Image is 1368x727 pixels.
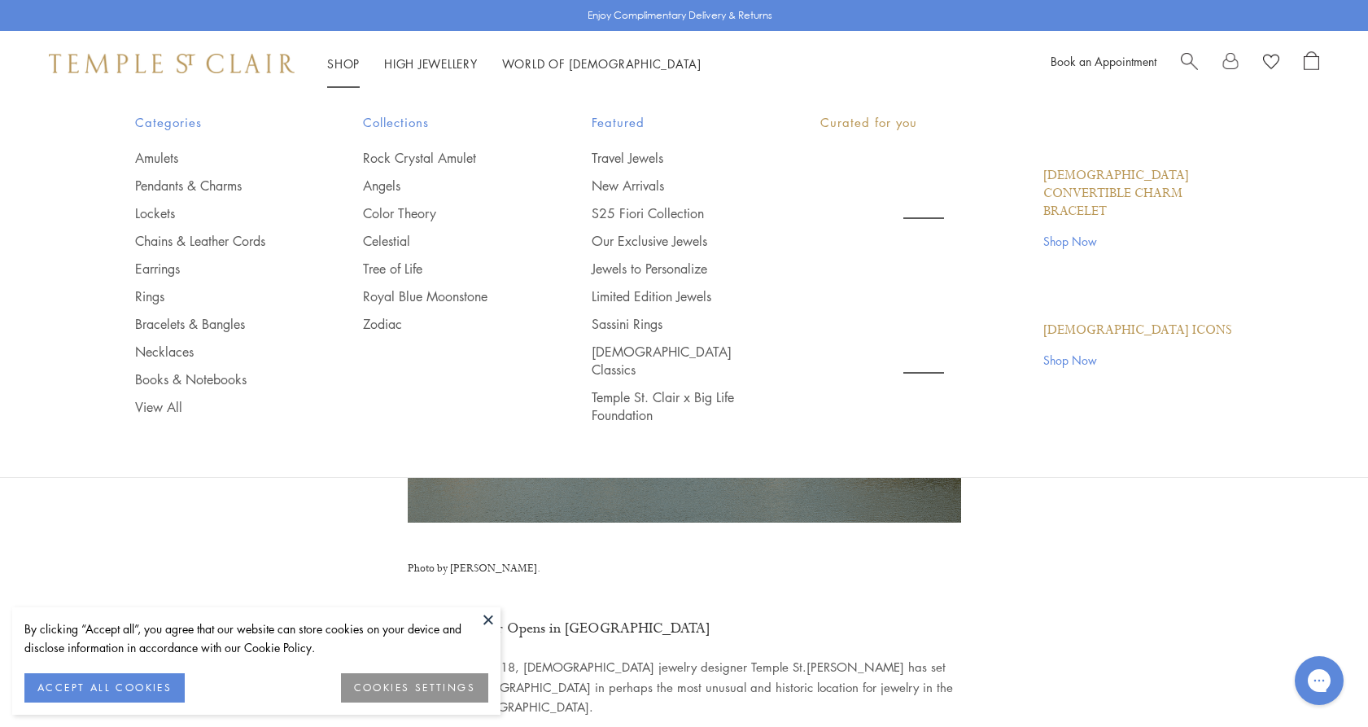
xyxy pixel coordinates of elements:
nav: Main navigation [327,54,701,74]
a: Chains & Leather Cords [135,232,299,250]
a: Tree of Life [363,260,527,278]
a: ShopShop [327,55,360,72]
a: Lockets [135,204,299,222]
a: Necklaces [135,343,299,361]
a: Search [1181,51,1198,76]
h2: Temple St. Clair Opens in [GEOGRAPHIC_DATA] [408,615,961,642]
a: Angels [363,177,527,195]
a: Limited Edition Jewels [592,287,755,305]
a: Earrings [135,260,299,278]
a: Sassini Rings [592,315,755,333]
a: S25 Fiori Collection [592,204,755,222]
span: Categories [135,112,299,133]
a: Rock Crystal Amulet [363,149,527,167]
a: Amulets [135,149,299,167]
a: Open Shopping Bag [1304,51,1319,76]
a: Book an Appointment [1051,53,1156,69]
a: [DEMOGRAPHIC_DATA] Convertible Charm Bracelet [1043,167,1234,221]
span: Collections [363,112,527,133]
a: Travel Jewels [592,149,755,167]
a: Royal Blue Moonstone [363,287,527,305]
p: Enjoy Complimentary Delivery & Returns [588,7,772,24]
a: Color Theory [363,204,527,222]
a: Our Exclusive Jewels [592,232,755,250]
a: Temple St. Clair x Big Life Foundation [592,388,755,424]
a: Shop Now [1043,232,1234,250]
span: Featured [592,112,755,133]
a: Pendants & Charms [135,177,299,195]
a: View Wishlist [1263,51,1279,76]
a: Celestial [363,232,527,250]
a: Rings [135,287,299,305]
a: Zodiac [363,315,527,333]
a: World of [DEMOGRAPHIC_DATA]World of [DEMOGRAPHIC_DATA] [502,55,701,72]
iframe: Gorgias live chat messenger [1287,650,1352,711]
a: [DEMOGRAPHIC_DATA] Icons [1043,322,1232,339]
a: [DEMOGRAPHIC_DATA] Classics [592,343,755,379]
img: Temple St. Clair [49,54,295,73]
span: Photo by [PERSON_NAME]. [408,562,540,576]
button: COOKIES SETTINGS [341,673,488,703]
a: Jewels to Personalize [592,260,755,278]
button: ACCEPT ALL COOKIES [24,673,185,703]
a: Bracelets & Bangles [135,315,299,333]
a: High JewelleryHigh Jewellery [384,55,478,72]
a: Shop Now [1043,351,1232,369]
div: By clicking “Accept all”, you agree that our website can store cookies on your device and disclos... [24,620,488,657]
a: View All [135,398,299,416]
a: Books & Notebooks [135,370,299,388]
a: New Arrivals [592,177,755,195]
p: Curated for you [820,112,1234,133]
p: As of Summer 2018, [DEMOGRAPHIC_DATA] jewelry designer Temple St.[PERSON_NAME] has set up shop in... [408,657,961,717]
